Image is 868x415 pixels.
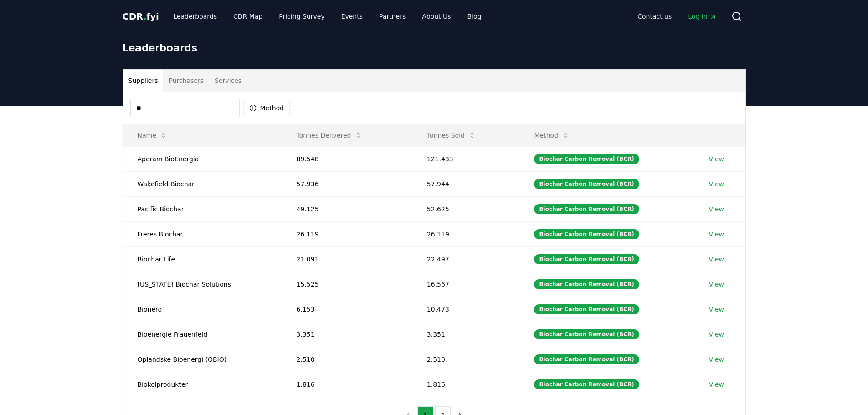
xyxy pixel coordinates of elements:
[420,126,483,144] button: Tonnes Sold
[412,196,520,221] td: 52.625
[460,8,489,25] a: Blog
[123,246,282,272] td: Biochar Life
[272,8,332,25] a: Pricing Survey
[282,146,412,171] td: 89.548
[282,221,412,246] td: 26.119
[123,272,282,297] td: [US_STATE] Biochar Solutions
[123,347,282,372] td: Oplandske Bioenergi (OBIO)
[412,221,520,246] td: 26.119
[123,40,746,55] h1: Leaderboards
[630,8,679,25] a: Contact us
[709,205,724,214] a: View
[709,179,724,189] a: View
[243,101,290,115] button: Method
[123,372,282,397] td: Biokolprodukter
[123,297,282,322] td: Bionero
[681,8,724,25] a: Log in
[688,12,716,21] span: Log in
[630,8,724,25] nav: Main
[372,8,413,25] a: Partners
[709,330,724,339] a: View
[130,126,175,144] button: Name
[534,304,639,314] div: Biochar Carbon Removal (BCR)
[123,322,282,347] td: Bioenergie Frauenfeld
[123,221,282,246] td: Freres Biochar
[282,322,412,347] td: 3.351
[289,126,370,144] button: Tonnes Delivered
[709,154,724,164] a: View
[412,322,520,347] td: 3.351
[534,254,639,264] div: Biochar Carbon Removal (BCR)
[534,329,639,339] div: Biochar Carbon Removal (BCR)
[163,70,209,92] button: Purchasers
[282,347,412,372] td: 2.510
[209,70,247,92] button: Services
[123,70,164,92] button: Suppliers
[534,379,639,389] div: Biochar Carbon Removal (BCR)
[123,171,282,196] td: Wakefield Biochar
[709,380,724,389] a: View
[166,8,224,25] a: Leaderboards
[166,8,488,25] nav: Main
[709,355,724,364] a: View
[534,279,639,289] div: Biochar Carbon Removal (BCR)
[412,246,520,272] td: 22.497
[282,297,412,322] td: 6.153
[534,354,639,364] div: Biochar Carbon Removal (BCR)
[415,8,458,25] a: About Us
[534,179,639,189] div: Biochar Carbon Removal (BCR)
[709,280,724,289] a: View
[534,229,639,239] div: Biochar Carbon Removal (BCR)
[412,347,520,372] td: 2.510
[123,146,282,171] td: Aperam BioEnergia
[226,8,270,25] a: CDR Map
[709,255,724,264] a: View
[123,10,159,23] a: CDR.fyi
[709,230,724,239] a: View
[282,171,412,196] td: 57.936
[123,196,282,221] td: Pacific Biochar
[412,146,520,171] td: 121.433
[412,297,520,322] td: 10.473
[412,171,520,196] td: 57.944
[534,154,639,164] div: Biochar Carbon Removal (BCR)
[709,305,724,314] a: View
[527,126,576,144] button: Method
[143,11,146,22] span: .
[534,204,639,214] div: Biochar Carbon Removal (BCR)
[282,196,412,221] td: 49.125
[123,11,159,22] span: CDR fyi
[282,246,412,272] td: 21.091
[282,272,412,297] td: 15.525
[412,372,520,397] td: 1.816
[334,8,370,25] a: Events
[412,272,520,297] td: 16.567
[282,372,412,397] td: 1.816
